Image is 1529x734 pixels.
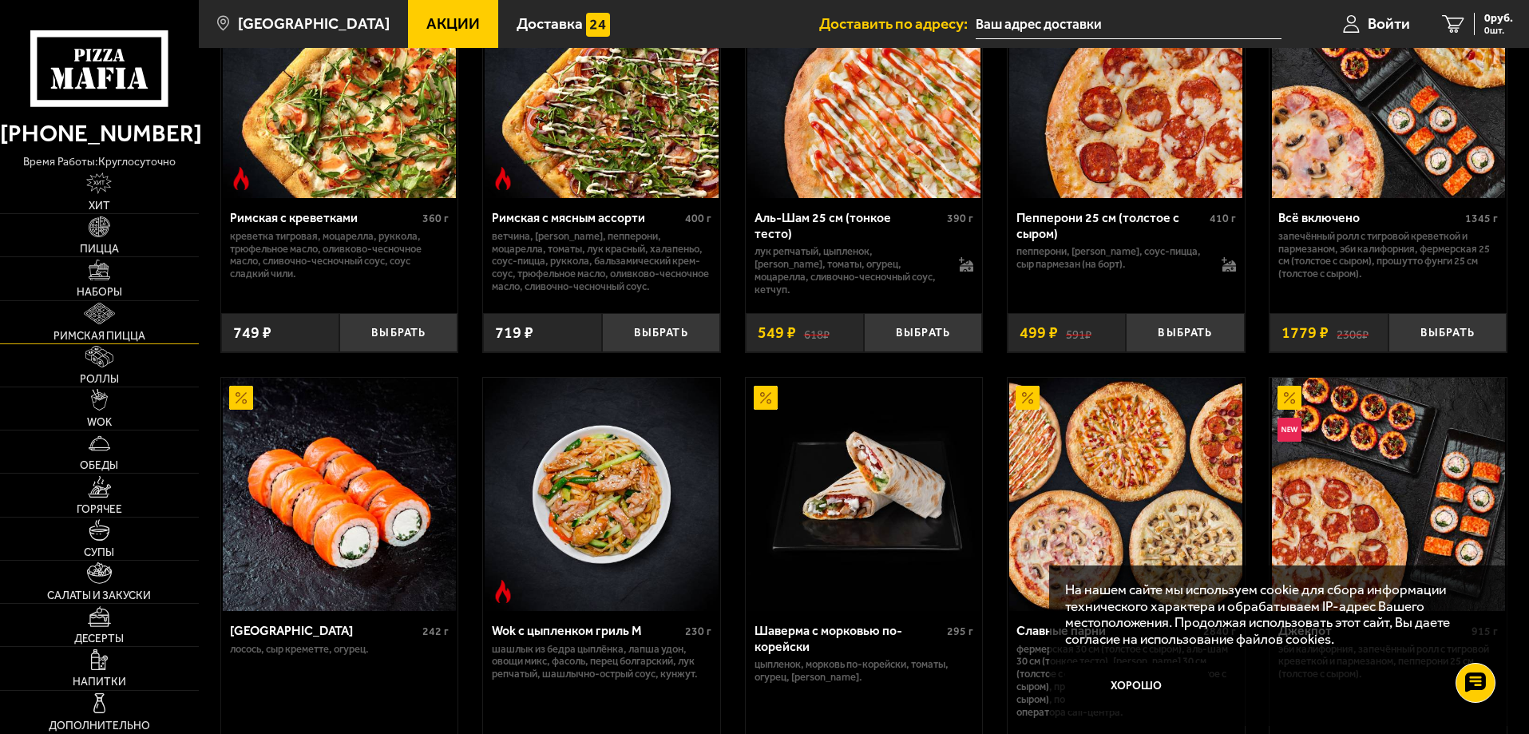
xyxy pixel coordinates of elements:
p: лосось, Сыр креметте, огурец. [230,643,450,656]
div: [GEOGRAPHIC_DATA] [230,623,419,638]
img: Острое блюдо [229,167,253,191]
span: Доставить по адресу: [819,16,976,31]
span: 0 шт. [1484,26,1513,35]
span: Салаты и закуски [47,590,151,601]
button: Выбрать [602,313,720,352]
a: АкционныйНовинкаДжекпот [1270,378,1507,611]
s: 2306 ₽ [1337,325,1369,341]
img: Акционный [754,386,778,410]
span: 360 г [422,212,449,225]
button: Выбрать [339,313,458,352]
s: 618 ₽ [804,325,830,341]
input: Ваш адрес доставки [976,10,1281,39]
div: Аль-Шам 25 см (тонкое тесто) [755,210,944,240]
img: Акционный [1277,386,1301,410]
span: Роллы [80,374,119,385]
img: 15daf4d41897b9f0e9f617042186c801.svg [586,13,610,37]
span: WOK [87,417,112,428]
span: Десерты [74,633,124,645]
p: цыпленок, морковь по-корейски, томаты, огурец, [PERSON_NAME]. [755,658,974,684]
span: 549 ₽ [758,325,796,341]
span: 410 г [1210,212,1236,225]
span: 242 г [422,625,449,638]
img: Филадельфия [223,378,456,611]
img: Джекпот [1272,378,1505,611]
span: Акции [426,16,480,31]
div: Всё включено [1278,210,1461,225]
span: Доставка [517,16,583,31]
span: 0 руб. [1484,13,1513,24]
img: Острое блюдо [491,167,515,191]
span: 499 ₽ [1020,325,1058,341]
span: Наборы [77,287,122,298]
img: Острое блюдо [491,580,515,604]
p: шашлык из бедра цыплёнка, лапша удон, овощи микс, фасоль, перец болгарский, лук репчатый, шашлычн... [492,643,711,681]
span: 749 ₽ [233,325,271,341]
p: креветка тигровая, моцарелла, руккола, трюфельное масло, оливково-чесночное масло, сливочно-чесно... [230,230,450,281]
span: Напитки [73,676,126,688]
img: Акционный [229,386,253,410]
button: Выбрать [1388,313,1507,352]
span: Обеды [80,460,118,471]
div: Шаверма с морковью по-корейски [755,623,944,653]
img: Славные парни [1009,378,1242,611]
a: АкционныйФиладельфия [221,378,458,611]
span: Горячее [77,504,122,515]
button: Выбрать [864,313,982,352]
a: АкционныйШаверма с морковью по-корейски [746,378,983,611]
span: 295 г [947,625,973,638]
span: 230 г [685,625,711,638]
span: 1779 ₽ [1281,325,1329,341]
span: 400 г [685,212,711,225]
img: Акционный [1016,386,1040,410]
span: 1345 г [1465,212,1498,225]
p: На нашем сайте мы используем cookie для сбора информации технического характера и обрабатываем IP... [1065,581,1483,648]
div: Римская с креветками [230,210,419,225]
span: [GEOGRAPHIC_DATA] [238,16,390,31]
p: Запечённый ролл с тигровой креветкой и пармезаном, Эби Калифорния, Фермерская 25 см (толстое с сы... [1278,230,1498,281]
a: АкционныйСлавные парни [1008,378,1245,611]
button: Хорошо [1065,663,1209,711]
span: Хит [89,200,110,212]
span: 390 г [947,212,973,225]
div: Wok с цыпленком гриль M [492,623,681,638]
div: Пепперони 25 см (толстое с сыром) [1016,210,1206,240]
span: Дополнительно [49,720,150,732]
p: пепперони, [PERSON_NAME], соус-пицца, сыр пармезан (на борт). [1016,245,1206,271]
img: Новинка [1277,418,1301,442]
div: Славные парни [1016,623,1199,638]
img: Wok с цыпленком гриль M [485,378,718,611]
p: лук репчатый, цыпленок, [PERSON_NAME], томаты, огурец, моцарелла, сливочно-чесночный соус, кетчуп. [755,245,944,296]
p: Фермерская 30 см (толстое с сыром), Аль-Шам 30 см (тонкое тесто), [PERSON_NAME] 30 см (толстое с ... [1016,643,1236,720]
div: Римская с мясным ассорти [492,210,681,225]
img: Шаверма с морковью по-корейски [747,378,980,611]
a: Острое блюдоWok с цыпленком гриль M [483,378,720,611]
span: Пицца [80,244,119,255]
span: Войти [1368,16,1410,31]
s: 591 ₽ [1066,325,1091,341]
button: Выбрать [1126,313,1244,352]
span: Римская пицца [53,331,145,342]
span: Супы [84,547,114,558]
p: ветчина, [PERSON_NAME], пепперони, моцарелла, томаты, лук красный, халапеньо, соус-пицца, руккола... [492,230,711,294]
span: 719 ₽ [495,325,533,341]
